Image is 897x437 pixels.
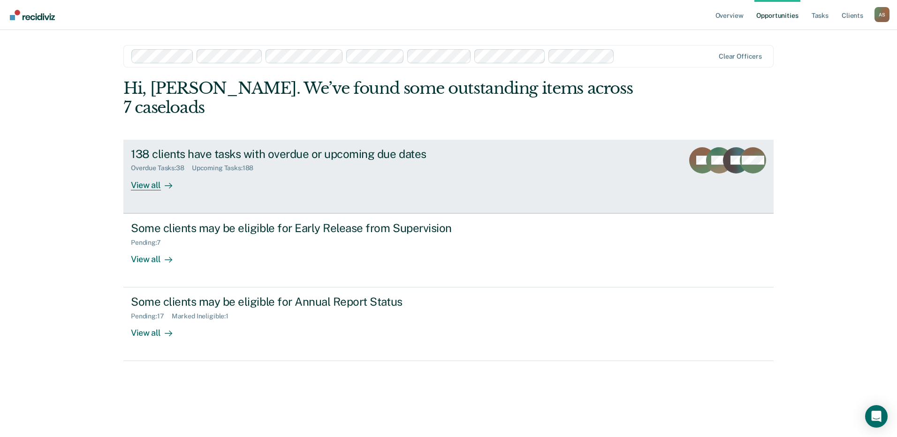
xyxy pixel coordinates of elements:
button: Profile dropdown button [874,7,889,22]
a: Some clients may be eligible for Annual Report StatusPending:17Marked Ineligible:1View all [123,287,774,361]
div: View all [131,320,183,339]
div: Upcoming Tasks : 188 [192,164,261,172]
div: Hi, [PERSON_NAME]. We’ve found some outstanding items across 7 caseloads [123,79,644,117]
div: Some clients may be eligible for Early Release from Supervision [131,221,460,235]
div: Pending : 7 [131,239,168,247]
a: Some clients may be eligible for Early Release from SupervisionPending:7View all [123,213,774,287]
div: View all [131,172,183,190]
div: Some clients may be eligible for Annual Report Status [131,295,460,309]
img: Recidiviz [10,10,55,20]
div: Overdue Tasks : 38 [131,164,192,172]
div: Open Intercom Messenger [865,405,888,428]
div: A S [874,7,889,22]
div: 138 clients have tasks with overdue or upcoming due dates [131,147,460,161]
div: View all [131,246,183,264]
div: Marked Ineligible : 1 [172,312,236,320]
div: Clear officers [719,53,762,60]
div: Pending : 17 [131,312,172,320]
a: 138 clients have tasks with overdue or upcoming due datesOverdue Tasks:38Upcoming Tasks:188View all [123,140,774,213]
